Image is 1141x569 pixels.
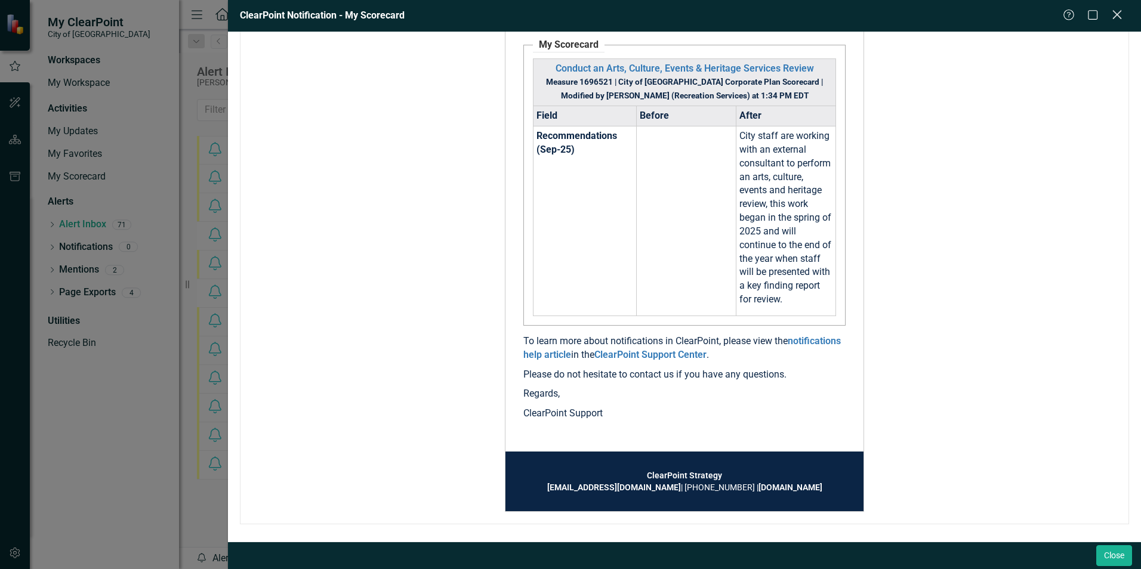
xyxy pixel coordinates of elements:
[546,77,823,100] small: Measure 1696521 | City of [GEOGRAPHIC_DATA] Corporate Plan Scorecard | Modified by [PERSON_NAME] ...
[523,407,846,420] p: ClearPoint Support
[636,106,736,126] th: Before
[533,38,605,52] legend: My Scorecard
[523,469,846,493] td: | [PHONE_NUMBER] |
[1096,545,1132,566] button: Close
[736,106,835,126] th: After
[523,335,841,360] a: notifications help article
[534,106,636,126] th: Field
[240,10,405,21] span: ClearPoint Notification - My Scorecard
[594,349,707,360] a: ClearPoint Support Center
[647,471,722,480] strong: ClearPoint Strategy
[523,368,846,382] p: Please do not hesitate to contact us if you have any questions.
[523,387,846,401] p: Regards,
[758,483,822,492] a: [DOMAIN_NAME]
[739,129,832,307] p: City staff are working with an external consultant to perform an arts, culture, events and herita...
[547,483,681,492] a: [EMAIL_ADDRESS][DOMAIN_NAME]
[534,126,636,316] th: Recommendations (Sep-25)
[556,63,814,74] a: Conduct an Arts, Culture, Events & Heritage Services Review
[523,335,846,362] p: To learn more about notifications in ClearPoint, please view the in the .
